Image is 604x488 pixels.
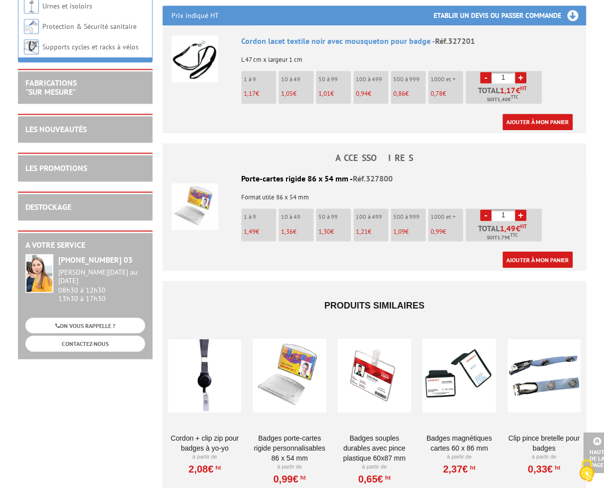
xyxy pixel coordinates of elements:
a: 0,65€HT [358,476,390,482]
p: € [244,228,276,235]
a: DESTOCKAGE [25,202,71,212]
span: 1,40 [497,96,508,104]
button: Cookies (fenêtre modale) [569,454,604,488]
p: 10 à 49 [281,213,313,220]
span: 1.79 [497,233,507,241]
p: € [318,90,351,97]
a: 0,99€HT [273,476,305,482]
span: 1,01 [318,89,330,98]
a: Ajouter à mon panier [502,114,573,130]
img: widget-service.jpg [25,254,53,293]
strong: [PHONE_NUMBER] 03 [58,254,133,264]
a: Badges Porte-cartes rigide personnalisables 86 x 54 mm [253,433,326,463]
p: 100 à 499 [356,76,388,83]
a: Ajouter à mon panier [502,251,573,268]
p: 500 à 999 [393,76,426,83]
p: Format utile 86 x 54 mm [171,187,577,201]
a: Badges souples durables avec pince plastique 60x87 mm [337,433,411,463]
p: € [281,90,313,97]
p: À partir de [253,463,326,471]
sup: HT [520,222,527,229]
img: Cookies (fenêtre modale) [574,458,599,483]
p: 1000 et + [431,213,463,220]
a: Supports cycles et racks à vélos [42,42,139,51]
span: Soit € [487,233,518,241]
sup: TTC [510,232,518,237]
a: + [515,72,526,83]
p: € [356,90,388,97]
span: 0,94 [356,89,368,98]
span: 1,05 [281,89,293,98]
a: + [515,209,526,221]
p: À partir de [168,453,241,461]
span: 1,49 [500,224,516,232]
p: 1 à 9 [244,213,276,220]
a: CONTACTEZ-NOUS [25,335,145,351]
sup: HT [468,464,475,471]
p: À partir de [422,453,495,461]
h4: ACCESSOIRES [162,153,586,163]
a: 0,33€HT [528,466,560,472]
a: Cordon + clip Zip pour badges à Yo-Yo [168,433,241,453]
a: - [480,72,491,83]
sup: HT [298,474,305,481]
a: - [480,209,491,221]
span: 1,36 [281,227,293,235]
a: LES NOUVEAUTÉS [25,124,87,134]
span: € [516,86,520,94]
span: 0,78 [431,89,443,98]
sup: TTC [511,94,518,100]
img: Supports cycles et racks à vélos [24,39,39,54]
a: LES PROMOTIONS [25,163,87,173]
a: 2,37€HT [443,466,475,472]
p: € [281,228,313,235]
p: À partir de [337,463,411,471]
span: Réf.327800 [353,173,393,183]
p: € [244,90,276,97]
span: 1,17 [244,89,256,98]
span: Produits similaires [324,300,424,310]
a: Urnes et isoloirs [42,1,92,10]
p: € [318,228,351,235]
a: Clip Pince bretelle pour badges [507,433,581,453]
p: € [393,90,426,97]
a: FABRICATIONS"Sur Mesure" [25,78,77,97]
a: Protection & Sécurité sanitaire [42,22,137,31]
sup: HT [520,85,527,92]
p: € [431,90,463,97]
span: 1,09 [393,227,405,235]
a: ON VOUS RAPPELLE ? [25,318,145,333]
span: 0,99 [431,227,443,235]
p: € [431,228,463,235]
p: Prix indiqué HT [171,5,219,25]
div: Porte-cartes rigide 86 x 54 mm - [171,173,577,184]
div: [PERSON_NAME][DATE] au [DATE] [58,268,145,285]
p: 50 à 99 [318,76,351,83]
p: Total [468,224,542,241]
p: 100 à 499 [356,213,388,220]
div: 08h30 à 12h30 13h30 à 17h30 [58,268,145,302]
span: € [500,224,527,232]
img: Cordon lacet textile noir avec mousqueton pour badge [171,35,218,82]
p: 50 à 99 [318,213,351,220]
p: 10 à 49 [281,76,313,83]
p: 1000 et + [431,76,463,83]
div: Cordon lacet textile noir avec mousqueton pour badge - [241,35,577,47]
span: Réf.327201 [435,36,475,46]
img: Porte-cartes rigide 86 x 54 mm [171,183,218,230]
p: 1 à 9 [244,76,276,83]
span: Soit € [487,96,518,104]
span: 1,30 [318,227,330,235]
sup: HT [383,474,390,481]
span: 1,21 [356,227,368,235]
p: À partir de [507,453,581,461]
p: € [393,228,426,235]
a: Badges magnétiques cartes 60 x 86 mm [422,433,495,453]
h2: A votre service [25,240,145,249]
span: 0,86 [393,89,405,98]
span: 1,17 [500,86,516,94]
p: 500 à 999 [393,213,426,220]
sup: HT [553,464,560,471]
p: € [356,228,388,235]
a: 2,08€HT [188,466,221,472]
